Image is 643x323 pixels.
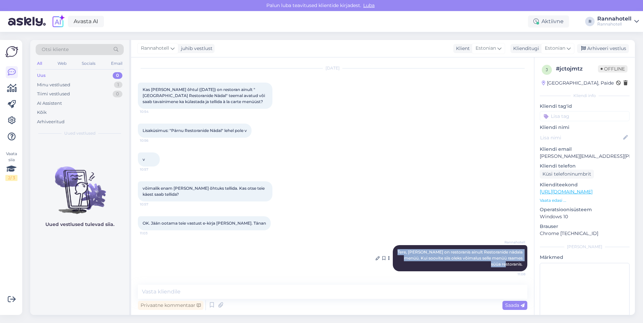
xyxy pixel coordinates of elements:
p: Chrome [TECHNICAL_ID] [540,230,630,237]
a: RannahotellRannahotell [597,16,639,27]
div: 0 [113,72,122,79]
div: Klienditugi [510,45,539,52]
img: No chats [30,154,129,215]
p: Uued vestlused tulevad siia. [45,221,114,228]
span: Otsi kliente [42,46,69,53]
span: j [546,67,548,72]
div: 2 / 3 [5,175,17,181]
span: Kas [PERSON_NAME] õhtul ([DATE]) on restoran ainult "[GEOGRAPHIC_DATA] Restoranide Nädal" teemal ... [143,87,266,104]
input: Lisa tag [540,111,630,121]
div: [GEOGRAPHIC_DATA], Paide [542,80,614,87]
span: v [143,157,145,162]
div: [DATE] [138,65,527,71]
div: Tiimi vestlused [37,91,70,97]
p: Brauser [540,223,630,230]
img: Askly Logo [5,45,18,58]
span: võimalik enam [PERSON_NAME] õhtuks tellida. Kas otse teie käest saab tellida? [143,186,266,197]
a: [URL][DOMAIN_NAME] [540,189,593,195]
div: # jctojmtz [556,65,598,73]
p: Kliendi telefon [540,163,630,170]
img: explore-ai [51,14,65,29]
div: Uus [37,72,46,79]
div: Web [56,59,68,68]
a: Avasta AI [68,16,104,27]
div: AI Assistent [37,100,62,107]
p: Klienditeekond [540,181,630,188]
span: 11:03 [140,231,165,236]
span: 10:57 [140,167,165,172]
div: Socials [80,59,97,68]
p: Kliendi email [540,146,630,153]
span: 10:54 [140,109,165,114]
p: Vaata edasi ... [540,197,630,203]
div: Kõik [37,109,47,116]
div: Vaata siia [5,151,17,181]
span: Tere, [PERSON_NAME] on restoranis ainult Restoranide nädala menüü. Kui soovite siis oleks võimalu... [398,249,524,267]
div: Privaatne kommentaar [138,301,203,310]
div: Rannahotell [597,16,632,21]
div: [PERSON_NAME] [540,244,630,250]
input: Lisa nimi [540,134,622,141]
span: Uued vestlused [64,130,96,136]
span: 10:57 [140,202,165,207]
span: Saada [505,302,525,308]
div: R [585,17,595,26]
span: OK. Jään ootama teie vastust e-kirja [PERSON_NAME]. Tänan [143,221,266,226]
span: Offline [598,65,628,73]
div: Rannahotell [597,21,632,27]
div: Küsi telefoninumbrit [540,170,594,179]
div: Minu vestlused [37,82,70,88]
p: Windows 10 [540,213,630,220]
span: Luba [361,2,377,8]
div: 0 [113,91,122,97]
span: 11:08 [500,272,525,277]
p: Kliendi tag'id [540,103,630,110]
div: juhib vestlust [178,45,213,52]
span: 10:56 [140,138,165,143]
span: Lisaküsimus: "Pärnu Restoranide Nädal" lehel pole v [143,128,247,133]
div: Email [110,59,124,68]
p: Märkmed [540,254,630,261]
span: Estonian [545,45,565,52]
span: Rannahotell [500,240,525,245]
span: Rannahotell [141,45,169,52]
div: Aktiivne [528,15,569,28]
div: All [36,59,43,68]
div: Arhiveeritud [37,119,65,125]
div: Kliendi info [540,93,630,99]
div: Klient [453,45,470,52]
p: [PERSON_NAME][EMAIL_ADDRESS][PERSON_NAME][DOMAIN_NAME] [540,153,630,160]
div: 1 [114,82,122,88]
p: Operatsioonisüsteem [540,206,630,213]
span: Estonian [476,45,496,52]
div: Arhiveeri vestlus [577,44,629,53]
p: Kliendi nimi [540,124,630,131]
